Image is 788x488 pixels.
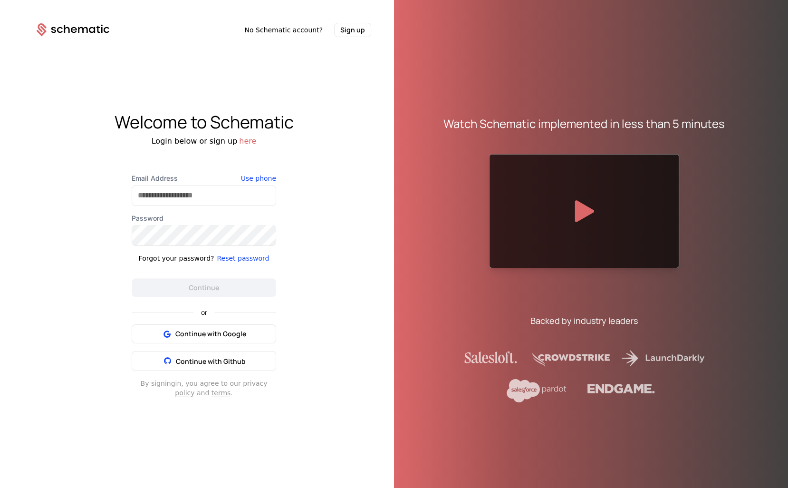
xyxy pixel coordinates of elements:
[239,136,256,147] button: here
[530,314,638,327] div: Backed by industry leaders
[334,23,371,37] button: Sign up
[175,329,246,339] span: Continue with Google
[132,278,276,297] button: Continue
[211,389,231,397] a: terms
[244,25,323,35] span: No Schematic account?
[132,214,276,223] label: Password
[14,136,394,147] div: Login below or sign up
[193,309,215,316] span: or
[217,254,269,263] button: Reset password
[175,389,194,397] a: policy
[176,357,246,366] span: Continue with Github
[443,116,725,131] div: Watch Schematic implemented in less than 5 minutes
[132,351,276,371] button: Continue with Github
[241,174,276,183] button: Use phone
[132,379,276,398] div: By signing in , you agree to our privacy and .
[14,113,394,132] div: Welcome to Schematic
[132,174,276,183] label: Email Address
[139,254,214,263] div: Forgot your password?
[132,324,276,343] button: Continue with Google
